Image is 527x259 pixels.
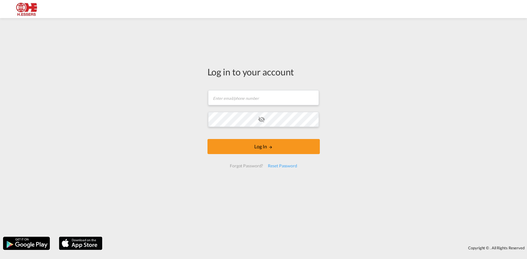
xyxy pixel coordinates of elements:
img: apple.png [58,236,103,251]
img: 690005f0ba9d11ee90968bb23dcea500.JPG [9,2,50,16]
div: Reset Password [265,160,300,171]
div: Copyright © . All Rights Reserved [105,243,527,253]
div: Forgot Password? [227,160,265,171]
img: google.png [2,236,50,251]
button: LOGIN [207,139,320,154]
input: Enter email/phone number [208,90,319,105]
div: Log in to your account [207,65,320,78]
md-icon: icon-eye-off [258,116,265,123]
